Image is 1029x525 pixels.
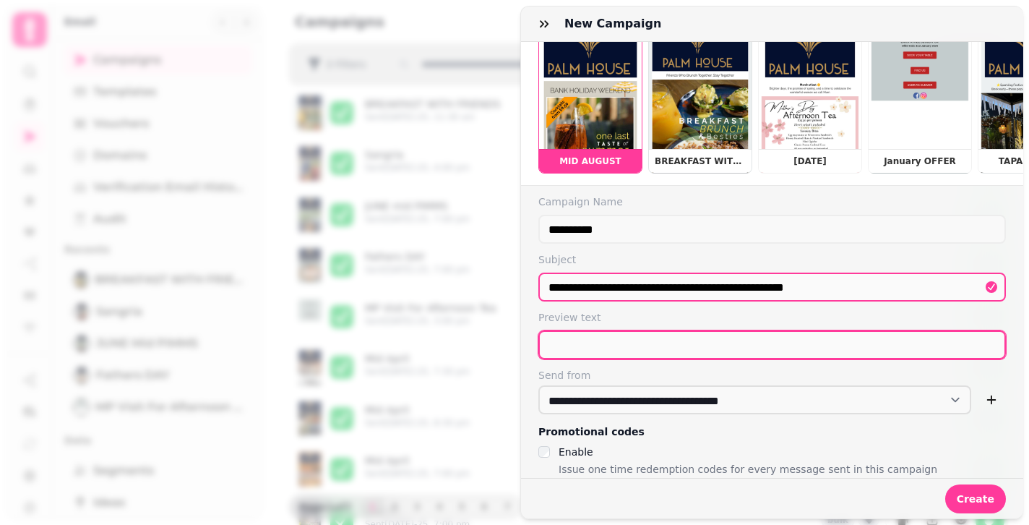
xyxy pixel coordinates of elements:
[655,155,746,167] p: BREAKFAST WITH FRIENDS
[538,368,1006,383] label: Send from
[758,23,862,174] button: [DATE]
[765,155,856,167] p: [DATE]
[538,423,645,440] legend: Promotional codes
[538,195,1006,209] label: Campaign Name
[564,15,667,33] h3: New campaign
[874,155,965,167] p: January OFFER
[957,494,994,504] span: Create
[559,446,593,458] label: Enable
[868,23,972,174] button: January OFFER
[538,310,1006,325] label: Preview text
[945,485,1006,513] button: Create
[538,23,642,174] button: MID AUGUST
[559,461,937,478] p: Issue one time redemption codes for every message sent in this campaign
[545,155,636,167] p: MID AUGUST
[648,23,752,174] button: BREAKFAST WITH FRIENDS
[538,252,1006,267] label: Subject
